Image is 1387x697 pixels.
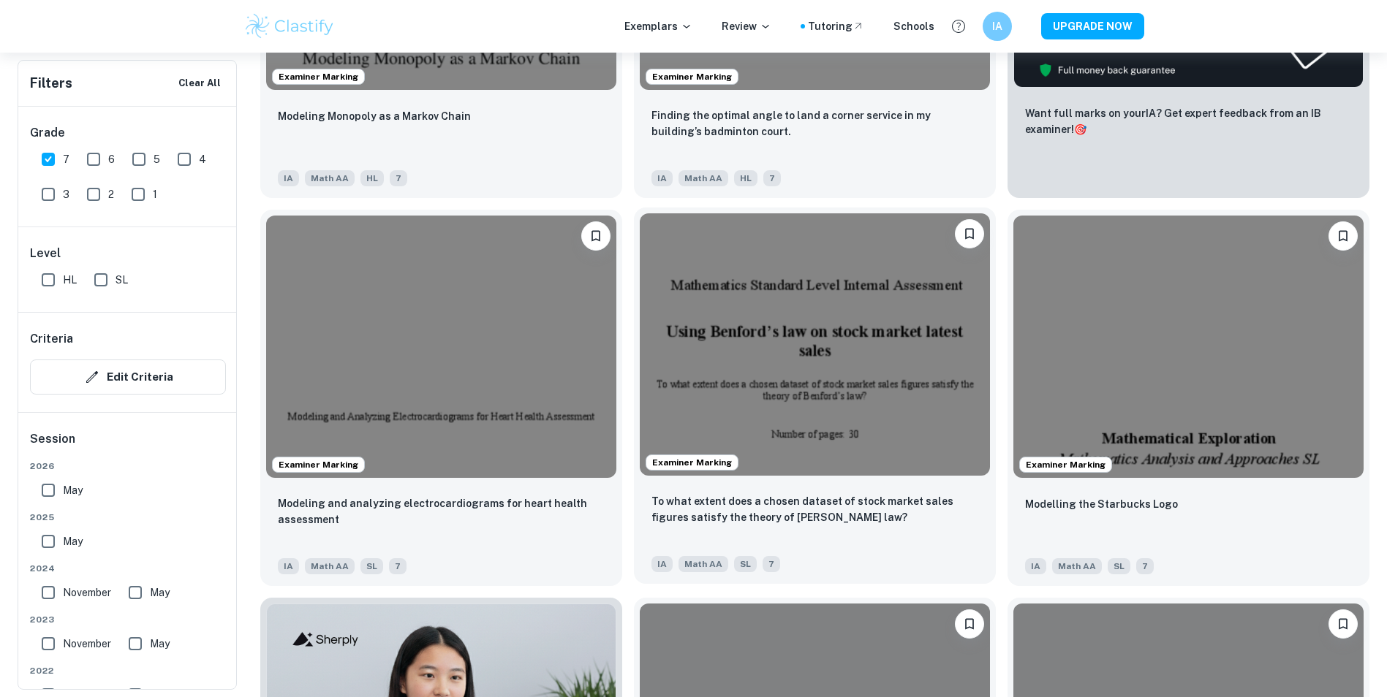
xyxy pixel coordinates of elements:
p: Want full marks on your IA ? Get expert feedback from an IB examiner! [1025,105,1352,137]
span: 4 [199,151,206,167]
span: 7 [763,170,781,186]
span: IA [651,170,673,186]
button: Bookmark [955,609,984,639]
p: To what extent does a chosen dataset of stock market sales figures satisfy the theory of Benford’... [651,493,978,525]
span: 2026 [30,460,226,473]
button: Bookmark [1329,221,1358,251]
span: HL [63,272,77,288]
img: Math AA IA example thumbnail: Modeling and analyzing electrocardiogram [266,216,616,478]
span: IA [1025,558,1046,574]
span: 2022 [30,664,226,677]
span: May [150,584,170,601]
span: November [63,636,111,652]
span: Math AA [679,556,728,572]
button: Edit Criteria [30,359,226,395]
span: Examiner Marking [273,70,364,83]
span: Math AA [305,170,355,186]
a: Examiner MarkingBookmarkModelling the Starbucks LogoIAMath AASL7 [1008,210,1369,586]
span: IA [651,556,673,572]
span: Math AA [305,558,355,574]
span: HL [734,170,757,186]
h6: Level [30,245,226,262]
p: Modelling the Starbucks Logo [1025,496,1178,512]
img: Clastify logo [243,12,336,41]
span: 🎯 [1074,123,1086,135]
a: Schools [893,18,934,34]
button: Bookmark [955,219,984,248]
span: 7 [389,558,407,574]
p: Review [722,18,771,34]
span: Examiner Marking [273,458,364,471]
h6: IA [989,18,1005,34]
p: Modeling and analyzing electrocardiograms for heart health assessment [278,495,605,527]
span: 7 [1136,558,1154,574]
button: Clear All [175,72,224,94]
span: 6 [108,151,115,167]
span: 2025 [30,511,226,524]
span: SL [116,272,128,288]
h6: Session [30,430,226,460]
span: 7 [763,556,780,572]
span: HL [360,170,384,186]
span: Examiner Marking [646,70,738,83]
span: 7 [390,170,407,186]
span: Math AA [1052,558,1102,574]
a: Examiner MarkingBookmarkModeling and analyzing electrocardiograms for heart health assessmentIAMa... [260,210,622,586]
p: Finding the optimal angle to land a corner service in my building’s badminton court. [651,107,978,140]
button: IA [983,12,1012,41]
button: Help and Feedback [946,14,971,39]
p: Modeling Monopoly as a Markov Chain [278,108,471,124]
span: May [63,533,83,549]
button: Bookmark [1329,609,1358,639]
button: UPGRADE NOW [1041,13,1144,39]
span: 3 [63,186,69,202]
span: 2 [108,186,114,202]
a: Examiner MarkingBookmarkTo what extent does a chosen dataset of stock market sales figures satisf... [634,210,996,586]
span: SL [734,556,757,572]
h6: Grade [30,124,226,142]
span: May [63,482,83,498]
span: IA [278,170,299,186]
img: Math AA IA example thumbnail: To what extent does a chosen dataset of [640,213,990,476]
span: 1 [153,186,157,202]
span: Examiner Marking [646,456,738,469]
h6: Filters [30,73,72,94]
span: 2023 [30,613,226,626]
span: November [63,584,111,601]
span: May [150,636,170,652]
p: Exemplars [624,18,692,34]
span: SL [360,558,383,574]
img: Math AA IA example thumbnail: Modelling the Starbucks Logo [1013,216,1364,478]
span: Examiner Marking [1020,458,1111,471]
span: 5 [154,151,160,167]
span: IA [278,558,299,574]
span: 2024 [30,562,226,575]
button: Bookmark [581,221,611,251]
h6: Criteria [30,330,73,348]
a: Tutoring [808,18,864,34]
span: Math AA [679,170,728,186]
span: 7 [63,151,69,167]
span: SL [1108,558,1130,574]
